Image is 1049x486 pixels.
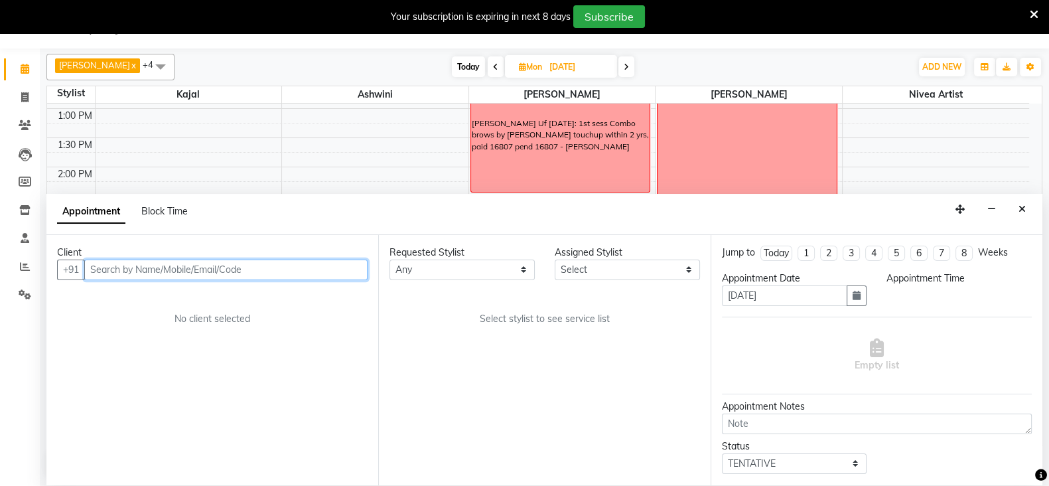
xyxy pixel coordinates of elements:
[843,86,1029,103] span: Nivea Artist
[764,246,789,260] div: Today
[722,272,867,285] div: Appointment Date
[55,109,95,123] div: 1:00 PM
[89,312,336,326] div: No client selected
[865,246,882,261] li: 4
[59,60,130,70] span: [PERSON_NAME]
[47,86,95,100] div: Stylist
[55,167,95,181] div: 2:00 PM
[978,246,1008,260] div: Weeks
[143,59,163,70] span: +4
[545,57,612,77] input: 2025-09-15
[57,260,85,280] button: +91
[722,440,867,453] div: Status
[452,56,485,77] span: Today
[96,86,282,103] span: Kajal
[919,58,965,76] button: ADD NEW
[910,246,928,261] li: 6
[282,86,468,103] span: Ashwini
[722,246,755,260] div: Jump to
[933,246,950,261] li: 7
[55,138,95,152] div: 1:30 PM
[141,205,188,217] span: Block Time
[922,62,961,72] span: ADD NEW
[886,272,1032,285] div: Appointment Time
[855,339,899,372] span: Empty list
[516,62,545,72] span: Mon
[656,86,842,103] span: [PERSON_NAME]
[888,246,905,261] li: 5
[57,200,125,224] span: Appointment
[1013,199,1032,220] button: Close
[84,260,368,280] input: Search by Name/Mobile/Email/Code
[820,246,837,261] li: 2
[469,86,656,103] span: [PERSON_NAME]
[391,10,571,24] div: Your subscription is expiring in next 8 days
[798,246,815,261] li: 1
[472,118,650,153] div: [PERSON_NAME] Uf [DATE]: 1st sess Combo brows by [PERSON_NAME] touchup within 2 yrs, paid 16807 p...
[843,246,860,261] li: 3
[955,246,973,261] li: 8
[130,60,136,70] a: x
[480,312,610,326] span: Select stylist to see service list
[722,400,1032,414] div: Appointment Notes
[389,246,535,260] div: Requested Stylist
[722,285,848,306] input: yyyy-mm-dd
[573,5,645,28] button: Subscribe
[555,246,700,260] div: Assigned Stylist
[57,246,368,260] div: Client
